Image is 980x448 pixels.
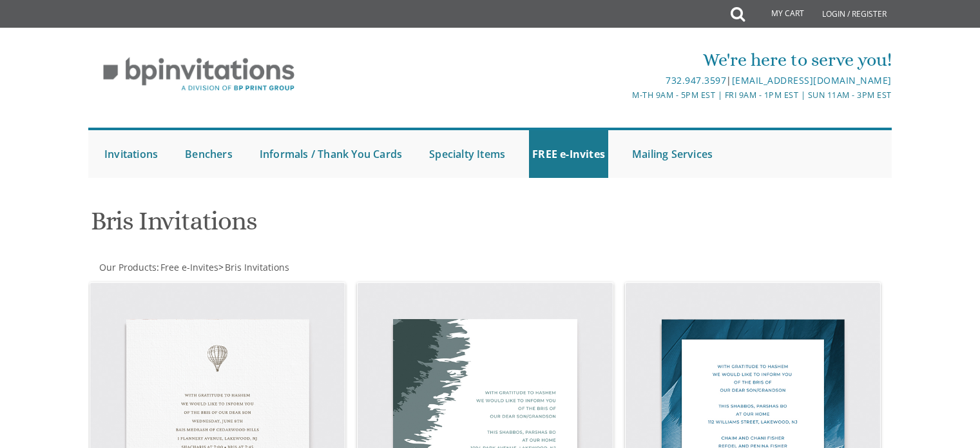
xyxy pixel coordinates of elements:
[629,130,716,178] a: Mailing Services
[357,73,892,88] div: |
[357,88,892,102] div: M-Th 9am - 5pm EST | Fri 9am - 1pm EST | Sun 11am - 3pm EST
[224,261,289,273] a: Bris Invitations
[732,74,892,86] a: [EMAIL_ADDRESS][DOMAIN_NAME]
[357,47,892,73] div: We're here to serve you!
[744,1,813,27] a: My Cart
[160,261,218,273] span: Free e-Invites
[101,130,161,178] a: Invitations
[91,207,617,245] h1: Bris Invitations
[182,130,236,178] a: Benchers
[666,74,726,86] a: 732.947.3597
[529,130,608,178] a: FREE e-Invites
[256,130,405,178] a: Informals / Thank You Cards
[88,261,490,274] div: :
[159,261,218,273] a: Free e-Invites
[900,367,980,429] iframe: chat widget
[426,130,508,178] a: Specialty Items
[225,261,289,273] span: Bris Invitations
[88,48,309,101] img: BP Invitation Loft
[98,261,157,273] a: Our Products
[218,261,289,273] span: >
